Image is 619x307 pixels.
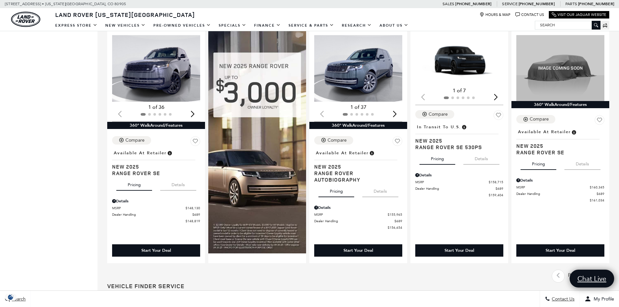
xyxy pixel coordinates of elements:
[112,212,200,217] a: Dealer Handling $689
[309,122,407,129] div: 360° WalkAround/Features
[101,20,149,31] a: New Vehicles
[415,244,503,257] div: Start Your Deal
[160,176,196,191] button: details tab
[167,149,173,157] span: Vehicle is in stock and ready for immediate delivery. Due to demand, availability is subject to c...
[388,212,402,217] span: $155,965
[112,206,200,211] a: MSRP $148,130
[578,1,614,6] a: [PHONE_NUMBER]
[415,87,503,94] div: 1 of 7
[141,248,171,253] div: Start Your Deal
[314,205,402,211] div: Pricing Details - Range Rover Autobiography
[314,219,402,224] a: Dealer Handling $689
[455,1,491,6] a: [PHONE_NUMBER]
[443,2,454,6] span: Sales
[338,20,376,31] a: Research
[393,136,402,148] button: Save Vehicle
[314,35,403,102] div: 1 / 2
[415,122,503,150] a: In Transit to U.S.New 2025Range Rover SE 530PS
[390,107,399,121] div: Next slide
[429,111,448,117] div: Compare
[564,156,600,170] button: details tab
[314,148,402,183] a: Available at RetailerNew 2025Range Rover Autobiography
[571,128,577,135] span: Vehicle is in stock and ready for immediate delivery. Due to demand, availability is subject to c...
[186,219,200,224] span: $148,819
[112,163,195,170] span: New 2025
[516,149,600,156] span: Range Rover SE
[491,90,500,104] div: Next slide
[186,206,200,211] span: $148,130
[5,2,126,6] a: [STREET_ADDRESS] • [US_STATE][GEOGRAPHIC_DATA], CO 80905
[415,110,454,119] button: Compare Vehicle
[552,12,606,17] a: Visit Our Jaguar Website
[314,244,402,257] div: Start Your Deal
[570,270,614,288] a: Chat Live
[415,35,504,85] div: 1 / 2
[580,291,619,307] button: Open user profile menu
[112,206,186,211] span: MSRP
[535,21,600,29] input: Search
[394,219,402,224] span: $689
[415,144,498,150] span: Range Rover SE 530PS
[590,198,604,203] span: $161,034
[415,172,503,178] div: Pricing Details - Range Rover SE 530PS
[314,225,402,230] a: $156,654
[215,20,250,31] a: Specials
[112,170,195,176] span: Range Rover SE
[480,12,510,17] a: Hours & Map
[362,183,398,197] button: details tab
[125,137,145,143] div: Compare
[112,35,201,102] div: 1 / 2
[502,2,517,6] span: Service
[51,20,101,31] a: EXPRESS STORE
[417,123,461,131] span: In Transit to U.S.
[597,191,604,196] span: $689
[314,35,403,102] img: 2025 LAND ROVER Range Rover Autobiography 1
[11,12,40,27] a: land-rover
[546,248,575,253] div: Start Your Deal
[415,180,489,185] span: MSRP
[415,35,504,85] img: 2025 LAND ROVER Range Rover SE 530PS 1
[591,296,614,302] span: My Profile
[516,244,604,257] div: Start Your Deal
[285,20,338,31] a: Service & Parts
[516,185,604,190] a: MSRP $160,345
[343,248,373,253] div: Start Your Deal
[519,1,555,6] a: [PHONE_NUMBER]
[3,294,18,301] section: Click to Open Cookie Consent Modal
[112,35,201,102] img: 2025 LAND ROVER Range Rover SE 1
[445,248,474,253] div: Start Your Deal
[192,212,200,217] span: $689
[328,137,347,143] div: Compare
[316,149,369,157] span: Available at Retailer
[51,11,199,19] a: Land Rover [US_STATE][GEOGRAPHIC_DATA]
[419,150,455,165] button: pricing tab
[369,149,375,157] span: Vehicle is in stock and ready for immediate delivery. Due to demand, availability is subject to c...
[516,143,600,149] span: New 2025
[595,115,604,127] button: Save Vehicle
[314,170,397,183] span: Range Rover Autobiography
[511,101,609,108] div: 360° WalkAround/Features
[376,20,412,31] a: About Us
[112,104,200,111] div: 1 of 36
[51,20,412,31] nav: Main Navigation
[590,185,604,190] span: $160,345
[190,136,200,148] button: Save Vehicle
[250,20,285,31] a: Finance
[516,191,597,196] span: Dealer Handling
[114,149,167,157] span: Available at Retailer
[489,180,503,185] span: $158,715
[518,128,571,135] span: Available at Retailer
[516,198,604,203] a: $161,034
[107,283,609,290] h3: Vehicle Finder Service
[314,104,402,111] div: 1 of 37
[516,191,604,196] a: Dealer Handling $689
[149,20,215,31] a: Pre-Owned Vehicles
[112,219,200,224] a: $148,819
[516,127,604,155] a: Available at RetailerNew 2025Range Rover SE
[415,186,503,191] a: Dealer Handling $689
[565,2,577,6] span: Parts
[112,198,200,204] div: Pricing Details - Range Rover SE
[314,136,353,145] button: Compare Vehicle
[415,137,498,144] span: New 2025
[516,177,604,183] div: Pricing Details - Range Rover SE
